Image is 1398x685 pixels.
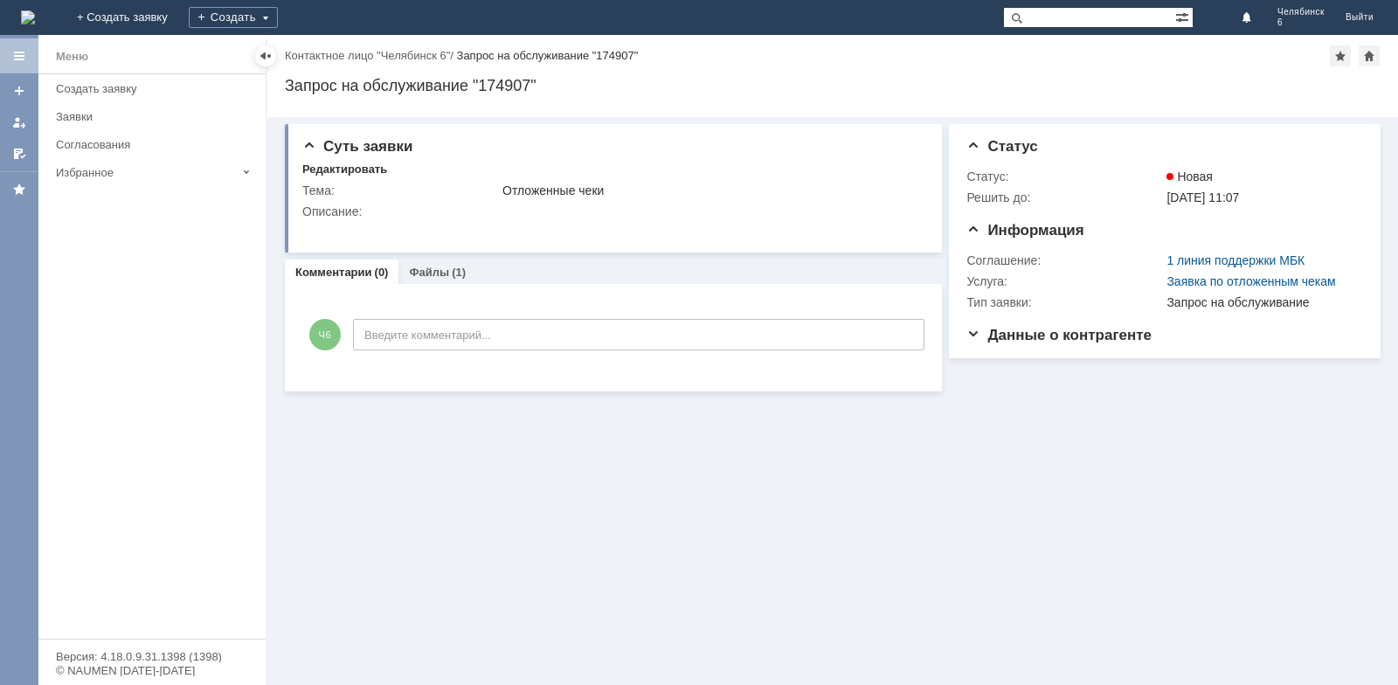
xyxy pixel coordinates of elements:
[49,75,262,102] a: Создать заявку
[285,49,457,62] div: /
[1166,170,1213,183] span: Новая
[309,319,341,350] span: Ч6
[5,77,33,105] a: Создать заявку
[295,266,372,279] a: Комментарии
[302,204,922,218] div: Описание:
[21,10,35,24] img: logo
[1166,295,1355,309] div: Запрос на обслуживание
[375,266,389,279] div: (0)
[502,183,918,197] div: Отложенные чеки
[302,163,387,176] div: Редактировать
[255,45,276,66] div: Скрыть меню
[56,110,255,123] div: Заявки
[1330,45,1351,66] div: Добавить в избранное
[302,138,412,155] span: Суть заявки
[966,170,1163,183] div: Статус:
[285,49,450,62] a: Контактное лицо "Челябинск 6"
[457,49,639,62] div: Запрос на обслуживание "174907"
[285,77,1381,94] div: Запрос на обслуживание "174907"
[966,222,1083,239] span: Информация
[966,138,1037,155] span: Статус
[966,190,1163,204] div: Решить до:
[49,131,262,158] a: Согласования
[966,253,1163,267] div: Соглашение:
[56,82,255,95] div: Создать заявку
[1277,17,1325,28] span: 6
[966,274,1163,288] div: Услуга:
[1166,274,1335,288] a: Заявка по отложенным чекам
[1359,45,1380,66] div: Сделать домашней страницей
[409,266,449,279] a: Файлы
[452,266,466,279] div: (1)
[1166,190,1239,204] span: [DATE] 11:07
[1166,253,1305,267] a: 1 линия поддержки МБК
[56,665,248,676] div: © NAUMEN [DATE]-[DATE]
[189,7,278,28] div: Создать
[56,166,236,179] div: Избранное
[1277,7,1325,17] span: Челябинск
[966,327,1152,343] span: Данные о контрагенте
[56,138,255,151] div: Согласования
[302,183,499,197] div: Тема:
[56,46,88,67] div: Меню
[5,108,33,136] a: Мои заявки
[21,10,35,24] a: Перейти на домашнюю страницу
[49,103,262,130] a: Заявки
[966,295,1163,309] div: Тип заявки:
[5,140,33,168] a: Мои согласования
[56,651,248,662] div: Версия: 4.18.0.9.31.1398 (1398)
[1175,8,1193,24] span: Расширенный поиск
